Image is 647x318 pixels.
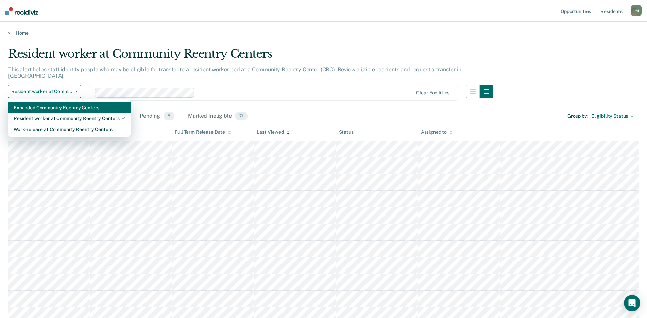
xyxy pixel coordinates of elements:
[164,112,174,120] span: 8
[14,102,125,113] div: Expanded Community Reentry Centers
[8,66,461,79] p: This alert helps staff identify people who may be eligible for transfer to a resident worker bed ...
[631,5,642,16] div: D M
[187,109,249,124] div: Marked Ineligible71
[588,111,636,122] button: Eligibility Status
[416,90,449,96] div: Clear facilities
[624,295,640,311] div: Open Intercom Messenger
[257,129,290,135] div: Last Viewed
[5,7,38,15] img: Recidiviz
[567,113,588,119] div: Group by :
[591,113,628,119] div: Eligibility Status
[235,112,247,120] span: 71
[339,129,354,135] div: Status
[8,30,639,36] a: Home
[138,109,176,124] div: Pending8
[631,5,642,16] button: DM
[8,47,493,66] div: Resident worker at Community Reentry Centers
[421,129,453,135] div: Assigned to
[14,124,125,135] div: Work-release at Community Reentry Centers
[175,129,231,135] div: Full Term Release Date
[11,89,72,94] span: Resident worker at Community Reentry Centers
[8,85,81,98] button: Resident worker at Community Reentry Centers
[14,113,125,124] div: Resident worker at Community Reentry Centers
